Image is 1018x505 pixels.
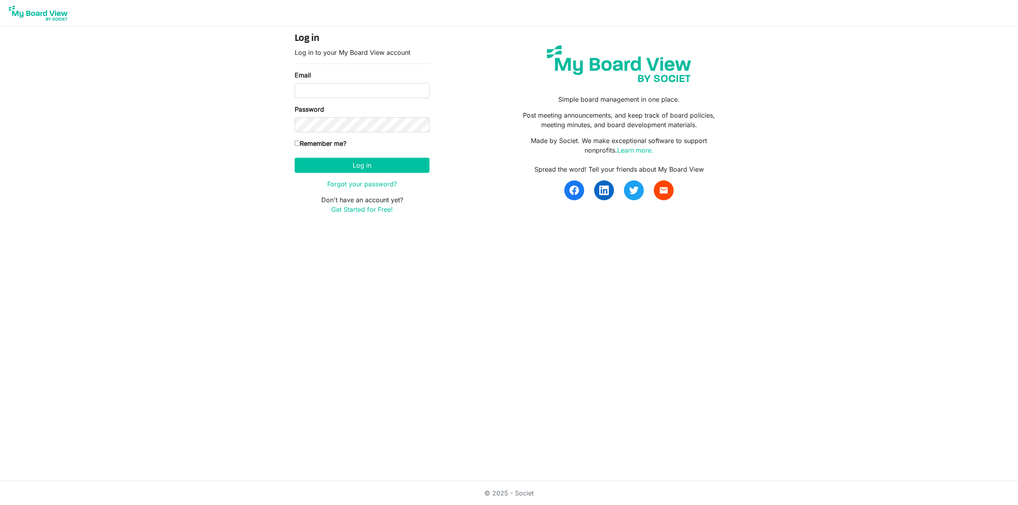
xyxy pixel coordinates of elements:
img: my-board-view-societ.svg [541,39,697,88]
img: My Board View Logo [6,3,70,23]
img: facebook.svg [569,186,579,195]
img: twitter.svg [629,186,639,195]
h4: Log in [295,33,429,45]
a: Learn more. [617,146,653,154]
div: Spread the word! Tell your friends about My Board View [515,164,723,174]
button: Log in [295,158,429,173]
a: Forgot your password? [327,180,397,188]
label: Password [295,104,324,114]
input: Remember me? [295,141,300,146]
label: Email [295,70,311,80]
p: Post meeting announcements, and keep track of board policies, meeting minutes, and board developm... [515,110,723,130]
span: email [659,186,668,195]
p: Simple board management in one place. [515,95,723,104]
p: Don't have an account yet? [295,195,429,214]
a: Get Started for Free! [331,205,393,213]
p: Made by Societ. We make exceptional software to support nonprofits. [515,136,723,155]
label: Remember me? [295,139,346,148]
a: © 2025 - Societ [484,489,534,497]
a: email [654,180,674,200]
p: Log in to your My Board View account [295,48,429,57]
img: linkedin.svg [599,186,609,195]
